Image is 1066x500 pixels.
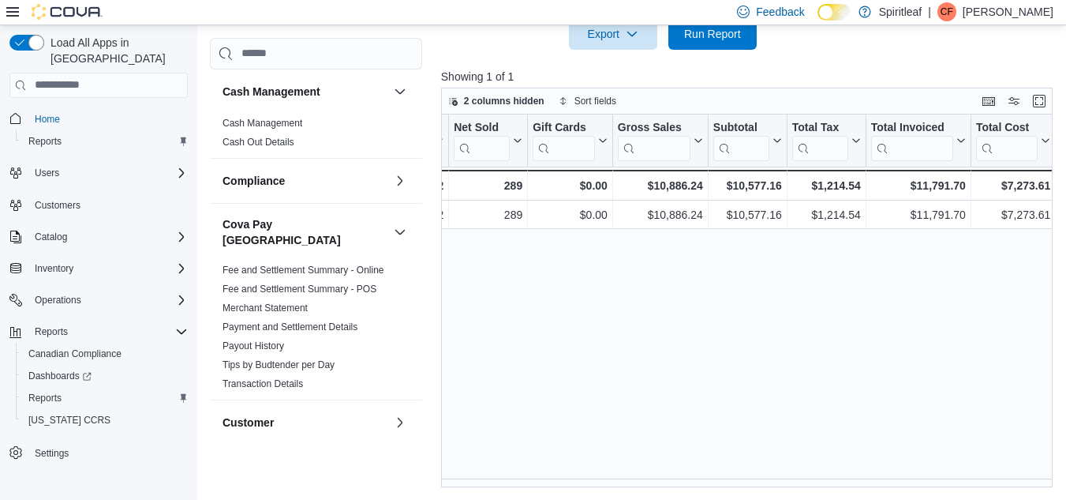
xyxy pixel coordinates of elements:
a: Transaction Details [223,378,303,389]
a: Settings [28,444,75,463]
span: 2 columns hidden [464,95,544,107]
span: Fee and Settlement Summary - POS [223,282,376,295]
p: | [928,2,931,21]
a: Payout History [223,340,284,351]
div: $10,577.16 [713,205,782,224]
img: Cova [32,4,103,20]
button: Display options [1004,92,1023,111]
button: Catalog [28,227,73,246]
button: Run Report [668,18,757,50]
span: Users [35,167,59,179]
div: Net Sold [454,120,510,135]
input: Dark Mode [817,4,851,21]
div: 2 [357,176,443,195]
div: 2 [357,205,443,224]
button: Canadian Compliance [16,343,194,365]
span: Reports [22,389,188,408]
button: Operations [3,289,194,311]
div: $10,577.16 [713,176,782,195]
div: $11,791.70 [871,205,966,224]
button: Users [28,164,65,182]
button: Reports [3,321,194,343]
span: Export [578,18,648,50]
span: Transaction Details [223,377,303,389]
span: Settings [35,447,69,460]
button: Customers [3,194,194,216]
button: Operations [28,291,88,310]
div: $11,791.70 [871,176,966,195]
span: Sort fields [574,95,616,107]
span: Cash Out Details [223,135,294,148]
span: Run Report [684,26,741,42]
h3: Customer [223,414,274,430]
p: Spiritleaf [879,2,922,21]
button: Cash Management [391,81,410,100]
span: Reports [22,132,188,151]
button: Users [3,162,194,184]
div: Gross Sales [618,120,690,135]
button: Customer [391,412,410,431]
a: Dashboards [22,367,98,385]
button: Compliance [223,172,387,188]
div: Cova Pay [GEOGRAPHIC_DATA] [210,260,422,399]
a: Customers [28,196,87,215]
button: Home [3,107,194,130]
span: Settings [28,442,188,462]
span: Customers [28,195,188,215]
button: Total Cost [976,120,1050,160]
div: Chelsea F [937,2,956,21]
span: [US_STATE] CCRS [28,414,110,427]
span: Home [35,113,60,126]
a: Reports [22,389,68,408]
span: Reports [35,325,68,338]
span: Canadian Compliance [28,348,122,360]
button: Settings [3,441,194,464]
div: $7,273.61 [976,176,1050,195]
div: $7,273.61 [976,205,1050,224]
div: 289 [454,205,522,224]
button: Inventory [28,259,80,278]
h3: Cash Management [223,83,320,99]
div: Subtotal [713,120,769,135]
a: Merchant Statement [223,302,308,313]
button: Export [569,18,657,50]
a: Dashboards [16,365,194,387]
a: Fee and Settlement Summary - POS [223,283,376,294]
div: Total Cost [976,120,1038,135]
div: Total Cost [976,120,1038,160]
span: Reports [28,135,62,148]
button: Net Sold [454,120,522,160]
button: Sort fields [552,92,623,111]
a: Tips by Budtender per Day [223,359,335,370]
button: Cova Pay [GEOGRAPHIC_DATA] [391,222,410,241]
button: 2 columns hidden [442,92,551,111]
span: Washington CCRS [22,411,188,430]
span: Operations [28,291,188,310]
div: $1,214.54 [792,205,861,224]
button: Inventory [3,258,194,280]
h3: Compliance [223,172,285,188]
span: Inventory [35,262,73,275]
button: Catalog [3,226,194,248]
span: Reports [28,392,62,404]
span: Tips by Budtender per Day [223,358,335,370]
a: Cash Out Details [223,136,294,147]
span: Reports [28,322,188,341]
span: Dashboards [22,367,188,385]
button: Gross Sales [618,120,703,160]
button: Reports [16,130,194,152]
button: Enter fullscreen [1030,92,1049,111]
div: $0.00 [533,205,608,224]
div: $1,214.54 [792,176,861,195]
button: [US_STATE] CCRS [16,409,194,431]
div: Subtotal [713,120,769,160]
span: CF [941,2,953,21]
div: Total Invoiced [871,120,953,160]
div: Gift Card Sales [533,120,595,160]
p: Showing 1 of 1 [441,69,1059,85]
span: Cash Management [223,116,302,129]
div: $10,886.24 [618,205,703,224]
h3: Cova Pay [GEOGRAPHIC_DATA] [223,216,387,247]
